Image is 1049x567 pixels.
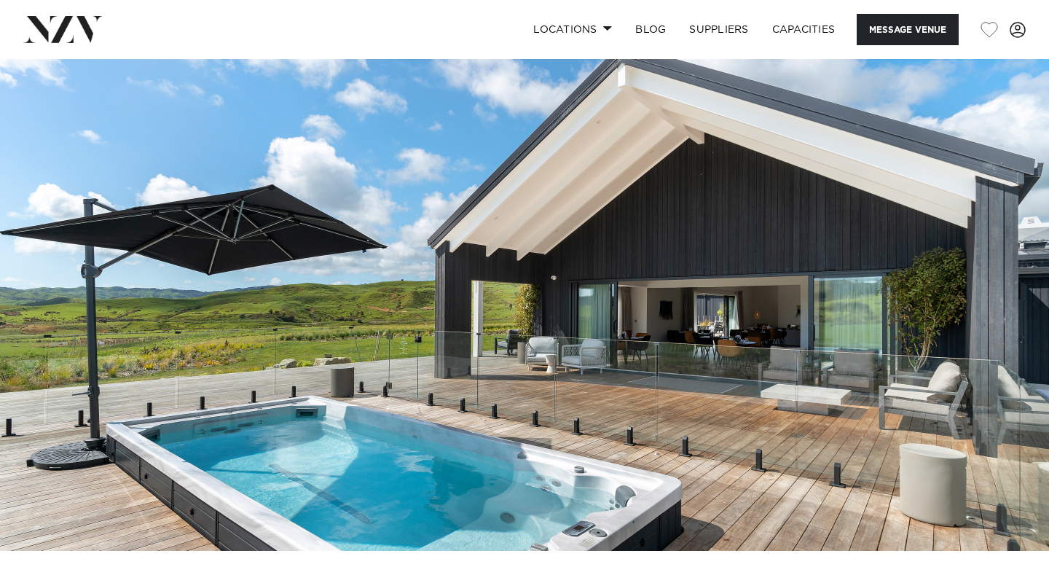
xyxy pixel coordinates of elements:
a: SUPPLIERS [677,14,760,45]
a: BLOG [624,14,677,45]
img: nzv-logo.png [23,16,103,42]
a: Capacities [761,14,847,45]
a: Locations [522,14,624,45]
button: Message Venue [857,14,959,45]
